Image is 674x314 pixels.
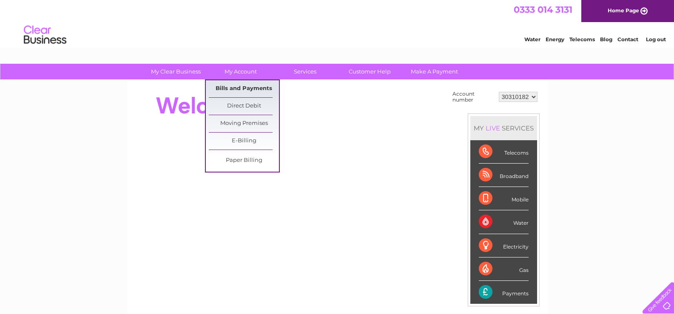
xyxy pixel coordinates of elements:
a: Paper Billing [209,152,279,169]
div: MY SERVICES [470,116,537,140]
a: Log out [646,36,666,42]
a: Services [270,64,340,79]
div: Water [479,210,529,234]
a: Moving Premises [209,115,279,132]
a: E-Billing [209,133,279,150]
a: Energy [546,36,564,42]
a: Bills and Payments [209,80,279,97]
div: Broadband [479,164,529,187]
a: Make A Payment [399,64,469,79]
img: logo.png [23,22,67,48]
td: Account number [450,89,497,105]
a: Direct Debit [209,98,279,115]
a: Blog [600,36,612,42]
div: Payments [479,281,529,304]
a: Telecoms [569,36,595,42]
div: LIVE [484,124,502,132]
div: Gas [479,257,529,281]
a: My Account [205,64,276,79]
a: Contact [617,36,638,42]
a: Water [524,36,540,42]
div: Mobile [479,187,529,210]
div: Clear Business is a trading name of Verastar Limited (registered in [GEOGRAPHIC_DATA] No. 3667643... [137,5,538,41]
div: Electricity [479,234,529,257]
a: 0333 014 3131 [514,4,572,15]
a: Customer Help [335,64,405,79]
div: Telecoms [479,140,529,164]
a: My Clear Business [141,64,211,79]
